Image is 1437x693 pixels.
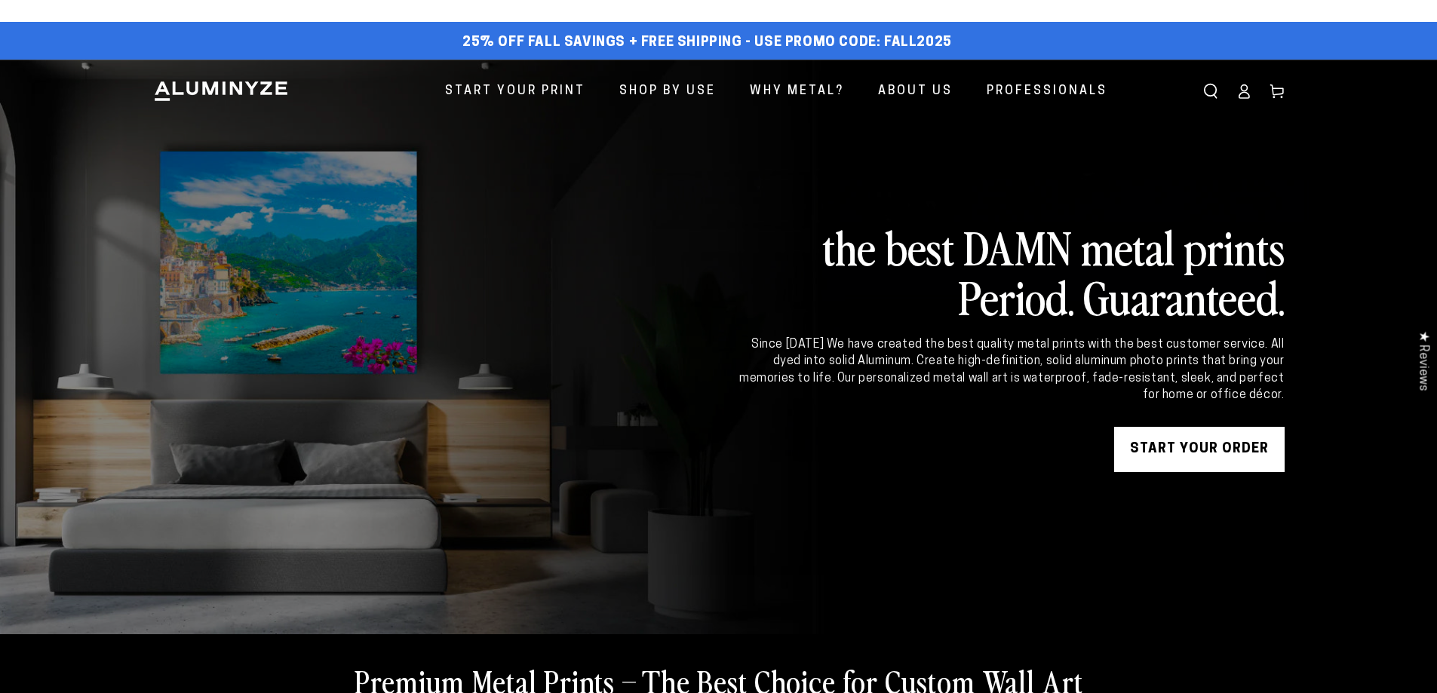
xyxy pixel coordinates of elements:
[737,336,1285,404] div: Since [DATE] We have created the best quality metal prints with the best customer service. All dy...
[1114,427,1285,472] a: START YOUR Order
[975,72,1119,112] a: Professionals
[750,81,844,103] span: Why Metal?
[445,81,585,103] span: Start Your Print
[1194,75,1227,108] summary: Search our site
[867,72,964,112] a: About Us
[878,81,953,103] span: About Us
[608,72,727,112] a: Shop By Use
[737,222,1285,321] h2: the best DAMN metal prints Period. Guaranteed.
[153,80,289,103] img: Aluminyze
[1408,319,1437,403] div: Click to open Judge.me floating reviews tab
[434,72,597,112] a: Start Your Print
[462,35,952,51] span: 25% off FALL Savings + Free Shipping - Use Promo Code: FALL2025
[738,72,855,112] a: Why Metal?
[619,81,716,103] span: Shop By Use
[987,81,1107,103] span: Professionals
